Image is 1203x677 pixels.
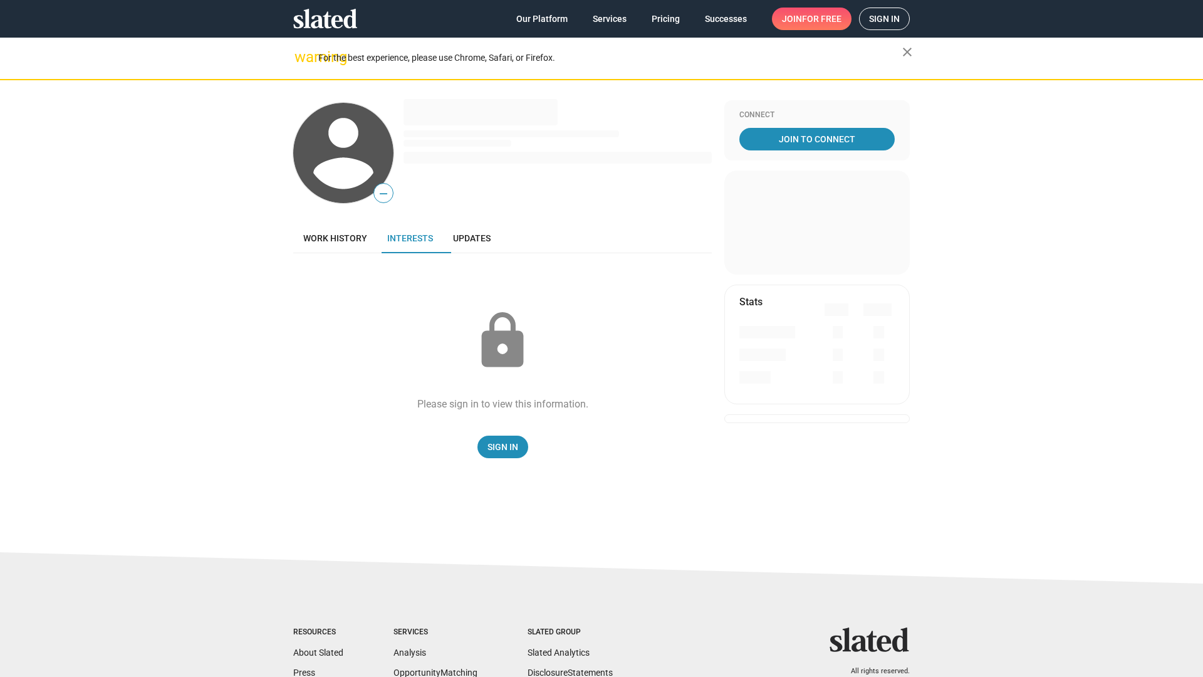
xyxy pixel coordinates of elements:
[652,8,680,30] span: Pricing
[293,648,343,658] a: About Slated
[477,436,528,458] a: Sign In
[705,8,747,30] span: Successes
[782,8,841,30] span: Join
[393,627,477,638] div: Services
[583,8,637,30] a: Services
[739,110,895,120] div: Connect
[802,8,841,30] span: for free
[377,223,443,253] a: Interests
[516,8,568,30] span: Our Platform
[293,627,343,638] div: Resources
[695,8,757,30] a: Successes
[593,8,627,30] span: Services
[417,397,588,411] div: Please sign in to view this information.
[471,310,534,372] mat-icon: lock
[772,8,851,30] a: Joinfor free
[453,233,491,243] span: Updates
[443,223,501,253] a: Updates
[642,8,690,30] a: Pricing
[869,8,900,29] span: Sign in
[387,233,433,243] span: Interests
[374,186,393,202] span: —
[742,128,892,150] span: Join To Connect
[303,233,367,243] span: Work history
[528,627,613,638] div: Slated Group
[293,223,377,253] a: Work history
[859,8,910,30] a: Sign in
[393,648,426,658] a: Analysis
[506,8,578,30] a: Our Platform
[294,50,310,65] mat-icon: warning
[900,45,915,60] mat-icon: close
[487,436,518,458] span: Sign In
[318,50,902,66] div: For the best experience, please use Chrome, Safari, or Firefox.
[739,128,895,150] a: Join To Connect
[739,295,763,308] mat-card-title: Stats
[528,648,590,658] a: Slated Analytics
